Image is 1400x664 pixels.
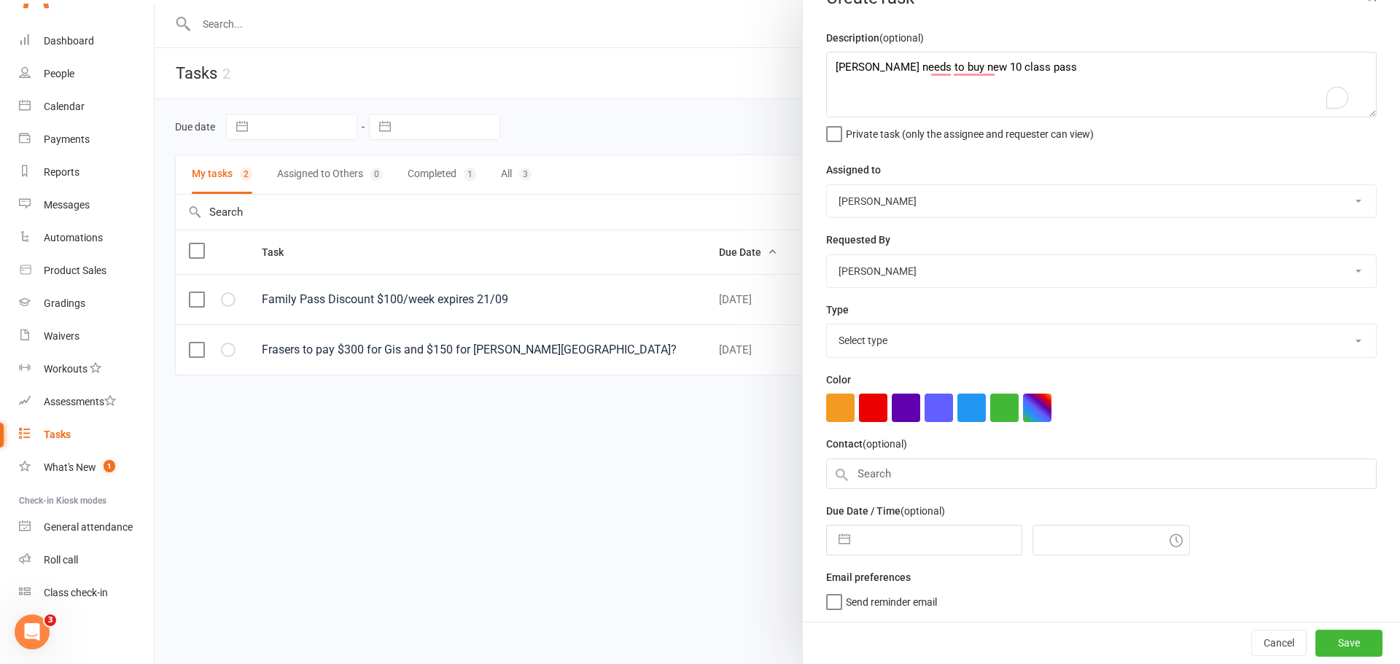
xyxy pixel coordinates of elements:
[19,156,154,189] a: Reports
[19,386,154,418] a: Assessments
[19,320,154,353] a: Waivers
[826,372,851,388] label: Color
[44,232,103,243] div: Automations
[44,363,87,375] div: Workouts
[44,554,78,566] div: Roll call
[44,461,96,473] div: What's New
[104,460,115,472] span: 1
[19,254,154,287] a: Product Sales
[44,101,85,112] div: Calendar
[901,505,945,517] small: (optional)
[826,302,849,318] label: Type
[846,123,1094,140] span: Private task (only the assignee and requester can view)
[19,189,154,222] a: Messages
[44,330,79,342] div: Waivers
[44,396,116,407] div: Assessments
[44,614,56,626] span: 3
[19,451,154,484] a: What's New1
[19,511,154,544] a: General attendance kiosk mode
[44,68,74,79] div: People
[826,162,881,178] label: Assigned to
[15,614,50,649] iframe: Intercom live chat
[846,591,937,608] span: Send reminder email
[19,353,154,386] a: Workouts
[44,133,90,145] div: Payments
[863,438,907,450] small: (optional)
[826,569,911,585] label: Email preferences
[19,577,154,609] a: Class kiosk mode
[44,35,94,47] div: Dashboard
[826,232,890,248] label: Requested By
[19,90,154,123] a: Calendar
[44,297,85,309] div: Gradings
[44,265,106,276] div: Product Sales
[44,166,79,178] div: Reports
[44,587,108,598] div: Class check-in
[19,287,154,320] a: Gradings
[44,199,90,211] div: Messages
[19,544,154,577] a: Roll call
[19,222,154,254] a: Automations
[826,30,924,46] label: Description
[44,521,133,533] div: General attendance
[826,52,1377,117] textarea: To enrich screen reader interactions, please activate Accessibility in Grammarly extension settings
[19,123,154,156] a: Payments
[826,458,1377,489] input: Search
[19,58,154,90] a: People
[879,32,924,44] small: (optional)
[1315,630,1382,656] button: Save
[19,418,154,451] a: Tasks
[44,429,71,440] div: Tasks
[826,503,945,519] label: Due Date / Time
[19,25,154,58] a: Dashboard
[826,436,907,452] label: Contact
[1251,630,1307,656] button: Cancel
